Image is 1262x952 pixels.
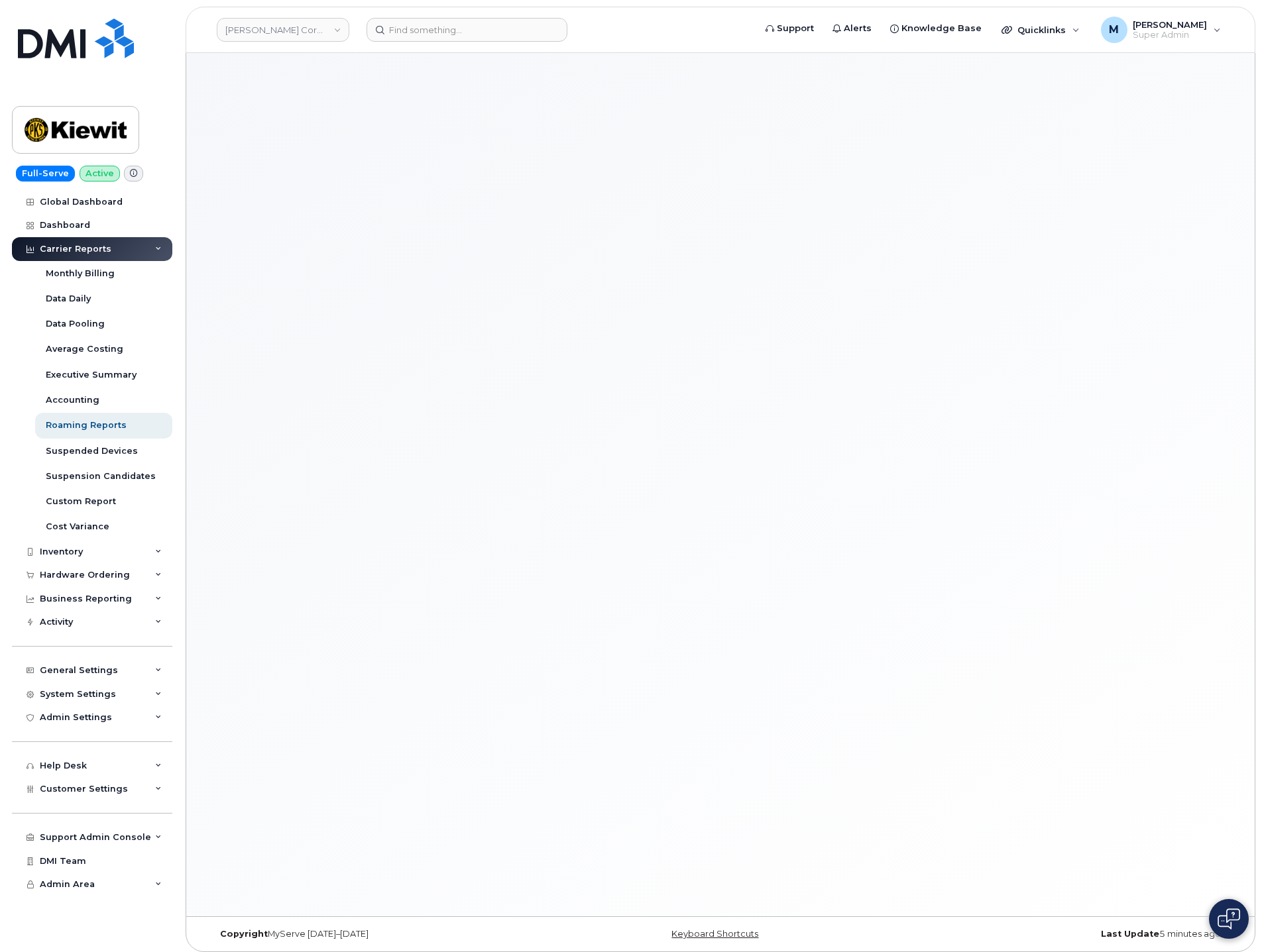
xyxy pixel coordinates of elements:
[1218,908,1240,929] img: Open chat
[210,929,550,939] div: MyServe [DATE]–[DATE]
[671,929,758,939] a: Keyboard Shortcuts
[1101,929,1159,939] strong: Last Update
[891,929,1231,939] div: 5 minutes ago
[220,929,268,939] strong: Copyright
